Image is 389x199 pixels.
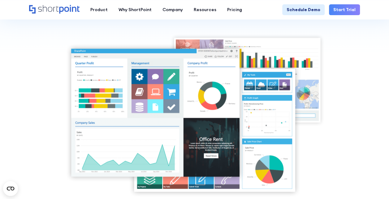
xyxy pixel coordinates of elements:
a: Product [85,4,113,15]
div: Company [162,6,183,13]
div: Pricing [227,6,242,13]
a: Company [157,4,188,15]
a: Pricing [222,4,248,15]
a: Resources [188,4,222,15]
a: Why ShortPoint [113,4,157,15]
iframe: Chat Widget [358,169,389,199]
a: Schedule Demo [282,4,325,15]
div: Widget de chat [358,169,389,199]
a: Home [29,5,80,14]
div: Resources [194,6,216,13]
div: Product [90,6,108,13]
button: Open CMP widget [3,181,18,196]
div: Why ShortPoint [119,6,152,13]
a: Start Trial [329,4,360,15]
